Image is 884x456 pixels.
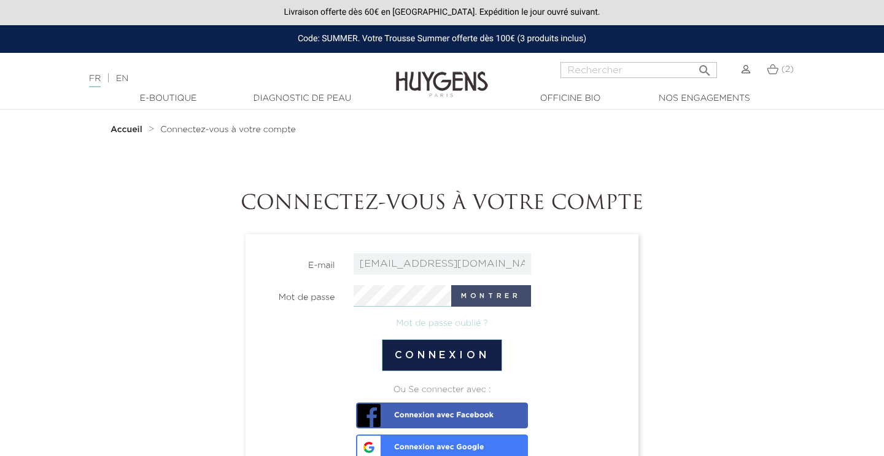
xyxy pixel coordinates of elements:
a: Diagnostic de peau [241,92,363,105]
a: Accueil [110,125,145,135]
a: Connectez-vous à votre compte [160,125,296,135]
a: E-Boutique [107,92,230,105]
a: Connexion avec Facebook [356,403,528,428]
i:  [697,60,712,74]
strong: Accueil [110,125,142,134]
div: | [83,71,359,86]
a: FR [89,74,101,87]
span: Connexion avec Google [359,434,484,452]
span: (2) [781,65,794,74]
label: Mot de passe [246,285,344,304]
img: Huygens [396,52,488,99]
a: Mot de passe oublié ? [396,319,488,328]
a: Officine Bio [509,92,632,105]
span: Connexion avec Facebook [359,403,494,420]
div: Ou Se connecter avec : [255,383,629,396]
button: Connexion [382,339,503,371]
input: Rechercher [560,62,717,78]
button:  [694,58,716,75]
a: EN [116,74,128,83]
button: Montrer [451,285,530,307]
h1: Connectez-vous à votre compte [101,192,783,216]
a: Nos engagements [643,92,766,105]
label: E-mail [246,253,344,272]
a: (2) [767,65,794,74]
